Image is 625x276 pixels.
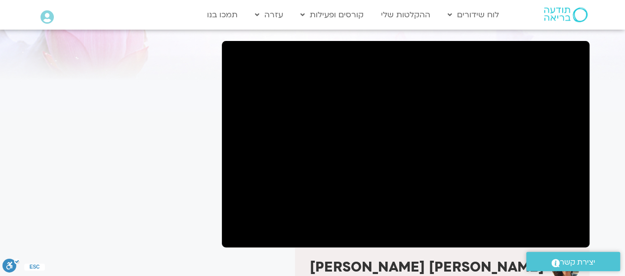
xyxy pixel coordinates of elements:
[544,7,587,22] img: תודעה בריאה
[222,41,589,247] iframe: מרחב תרגול מדיטציה בערב עם סיון גל גוטמן 13.8.25
[376,5,435,24] a: ההקלטות שלי
[202,5,243,24] a: תמכו בנו
[295,5,369,24] a: קורסים ופעילות
[250,5,288,24] a: עזרה
[526,252,620,271] a: יצירת קשר
[443,5,504,24] a: לוח שידורים
[560,256,595,269] span: יצירת קשר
